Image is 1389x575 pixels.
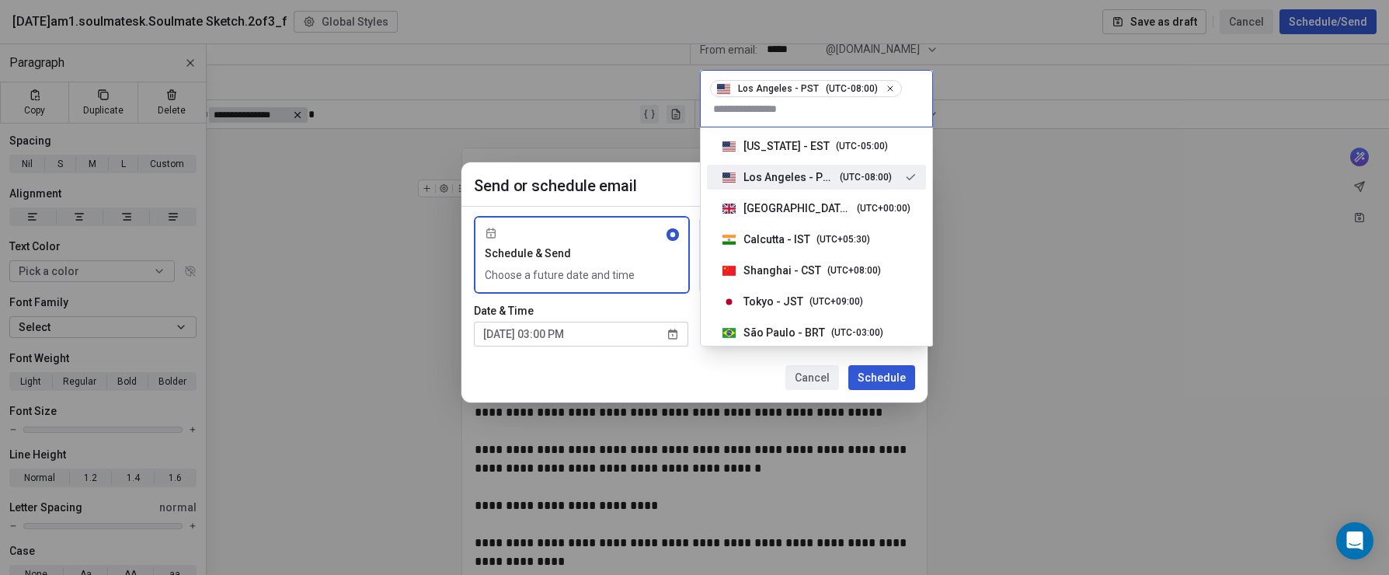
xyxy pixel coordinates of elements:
[743,200,851,216] span: [GEOGRAPHIC_DATA] - GMT
[857,201,910,215] span: ( UTC+00:00 )
[743,138,830,154] span: [US_STATE] - EST
[827,263,881,277] span: ( UTC+08:00 )
[738,82,820,95] span: Los Angeles - PST
[743,232,810,247] span: Calcutta - IST
[743,294,803,309] span: Tokyo - JST
[840,170,892,184] span: ( UTC-08:00 )
[743,169,834,185] span: Los Angeles - PST
[743,325,825,340] span: São Paulo - BRT
[836,139,888,153] span: ( UTC-05:00 )
[809,294,863,308] span: ( UTC+09:00 )
[826,82,878,96] span: ( UTC-08:00 )
[831,326,883,340] span: ( UTC-03:00 )
[743,263,821,278] span: Shanghai - CST
[816,232,870,246] span: ( UTC+05:30 )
